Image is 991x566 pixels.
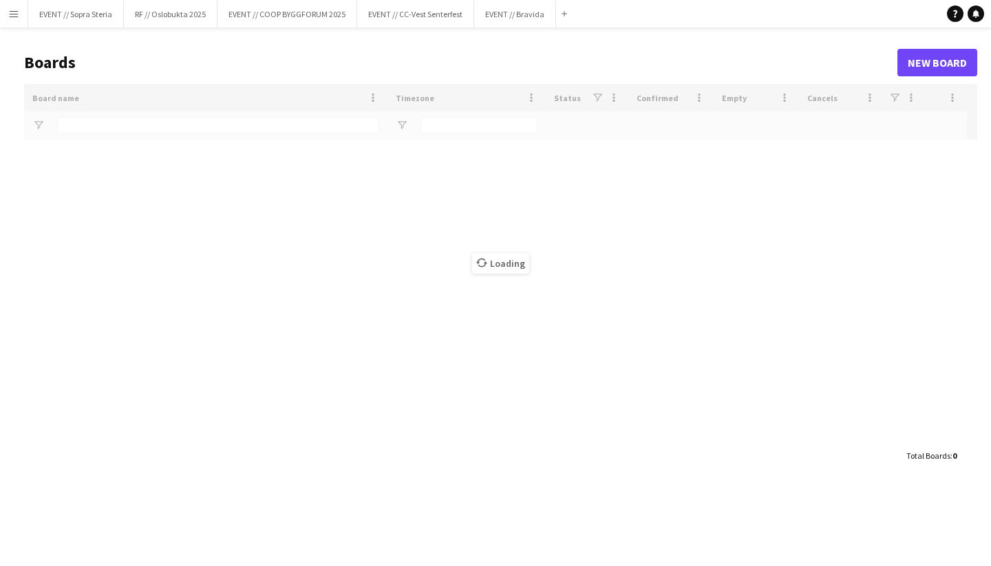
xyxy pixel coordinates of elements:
[906,442,957,469] div: :
[28,1,124,28] button: EVENT // Sopra Steria
[217,1,357,28] button: EVENT // COOP BYGGFORUM 2025
[124,1,217,28] button: RF // Oslobukta 2025
[357,1,474,28] button: EVENT // CC-Vest Senterfest
[472,253,529,274] span: Loading
[897,49,977,76] a: New Board
[474,1,556,28] button: EVENT // Bravida
[906,450,950,461] span: Total Boards
[952,450,957,461] span: 0
[24,52,897,73] h1: Boards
